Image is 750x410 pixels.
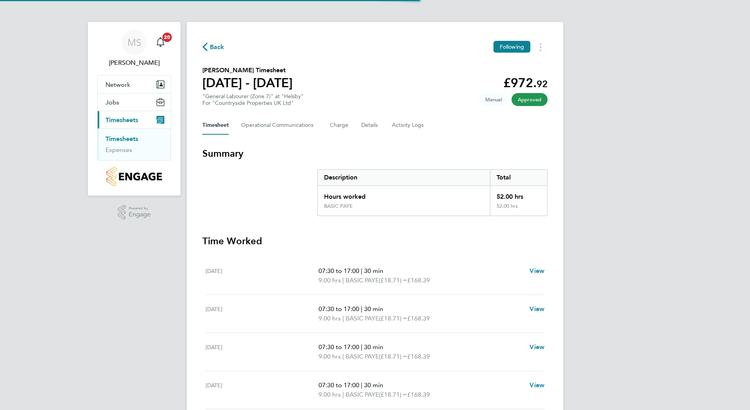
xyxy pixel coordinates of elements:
[210,42,224,52] span: Back
[500,43,524,50] span: Following
[106,146,132,154] a: Expenses
[202,116,229,135] button: Timesheet
[97,30,171,68] a: MS[PERSON_NAME]
[318,170,490,185] div: Description
[319,267,359,275] span: 07:30 to 17:00
[98,128,171,160] div: Timesheets
[97,167,171,186] a: Go to home page
[98,76,171,93] button: Network
[88,22,180,196] nav: Main navigation
[202,147,548,160] h3: Summary
[317,169,548,216] div: Summary
[512,93,548,106] span: This timesheet has been approved.
[202,75,293,91] h1: [DATE] - [DATE]
[346,352,379,361] span: BASIC PAYE
[364,267,383,275] span: 30 min
[206,304,319,323] div: [DATE]
[129,211,151,218] span: Engage
[346,390,379,399] span: BASIC PAYE
[361,381,362,389] span: |
[127,37,141,48] span: MS
[346,314,379,323] span: BASIC PAYE
[202,100,304,106] div: For "Countryside Properties UK Ltd"
[118,205,151,220] a: Powered byEngage
[407,276,430,284] span: £168.39
[106,99,119,106] span: Jobs
[202,235,548,247] h3: Time Worked
[530,304,544,314] a: View
[319,315,341,322] span: 9.00 hrs
[503,75,548,90] app-decimal: £972.
[361,267,362,275] span: |
[98,93,171,111] button: Jobs
[206,266,319,285] div: [DATE]
[530,267,544,275] span: View
[202,66,293,75] h2: [PERSON_NAME] Timesheet
[379,276,407,284] span: (£18.71) =
[98,111,171,128] button: Timesheets
[206,342,319,361] div: [DATE]
[361,116,379,135] button: Details
[319,381,359,389] span: 07:30 to 17:00
[490,170,547,185] div: Total
[530,343,544,351] span: View
[407,315,430,322] span: £168.39
[407,353,430,360] span: £168.39
[106,167,162,186] img: countryside-properties-logo-retina.png
[106,135,138,143] a: Timesheets
[537,78,548,90] span: 92
[342,315,344,322] span: |
[364,381,383,389] span: 30 min
[319,276,341,284] span: 9.00 hrs
[153,30,168,55] a: 20
[379,315,407,322] span: (£18.71) =
[318,186,490,203] div: Hours worked
[364,343,383,351] span: 30 min
[202,93,304,106] div: "General Labourer (Zone 7)" at "Helsby"
[106,81,130,88] span: Network
[407,391,430,398] span: £168.39
[490,186,547,203] div: 52.00 hrs
[319,343,359,351] span: 07:30 to 17:00
[479,93,508,106] span: This timesheet was manually created.
[493,41,530,53] button: Following
[342,276,344,284] span: |
[106,116,138,124] span: Timesheets
[379,391,407,398] span: (£18.71) =
[392,116,425,135] button: Activity Logs
[364,305,383,313] span: 30 min
[162,33,172,42] span: 20
[342,391,344,398] span: |
[330,116,349,135] button: Charge
[342,353,344,360] span: |
[97,58,171,68] span: Matty Smith
[319,391,341,398] span: 9.00 hrs
[206,381,319,399] div: [DATE]
[530,342,544,352] a: View
[361,343,362,351] span: |
[202,42,224,52] button: Back
[530,266,544,276] a: View
[490,203,547,216] div: 52.00 hrs
[530,305,544,313] span: View
[530,381,544,390] a: View
[129,205,151,212] span: Powered by
[361,305,362,313] span: |
[319,305,359,313] span: 07:30 to 17:00
[319,353,341,360] span: 9.00 hrs
[533,41,548,53] button: Timesheets Menu
[379,353,407,360] span: (£18.71) =
[324,203,353,209] div: BASIC PAYE
[530,381,544,389] span: View
[346,276,379,285] span: BASIC PAYE
[241,116,317,135] button: Operational Communications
